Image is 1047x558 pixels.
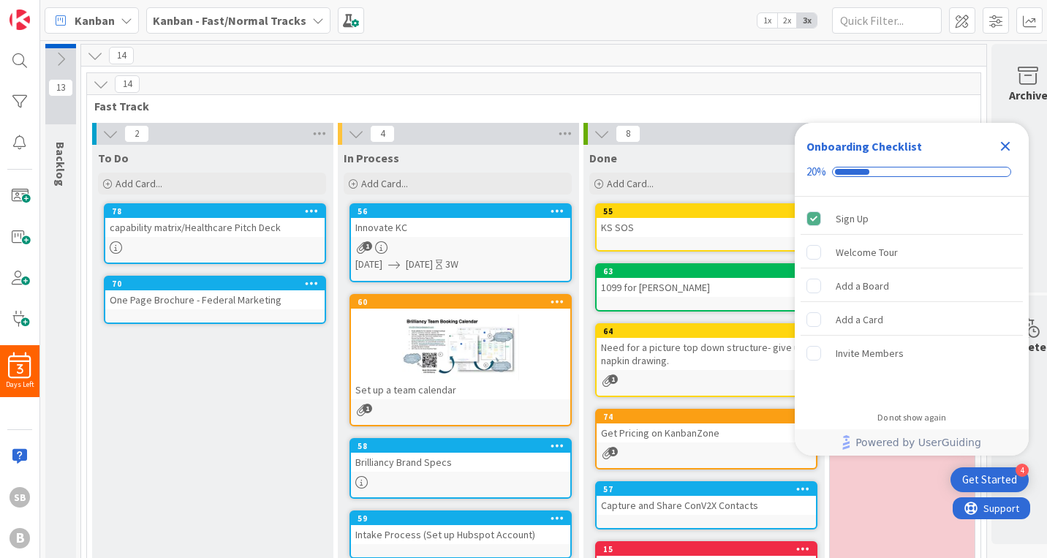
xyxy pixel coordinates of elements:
[994,135,1017,158] div: Close Checklist
[116,177,162,190] span: Add Card...
[836,244,898,261] div: Welcome Tour
[75,12,115,29] span: Kanban
[351,512,570,544] div: 59Intake Process (Set up Hubspot Account)
[616,125,640,143] span: 8
[351,453,570,472] div: Brilliancy Brand Specs
[950,467,1029,492] div: Open Get Started checklist, remaining modules: 4
[351,525,570,544] div: Intake Process (Set up Hubspot Account)
[795,429,1029,456] div: Footer
[603,412,816,422] div: 74
[351,440,570,472] div: 58Brilliancy Brand Specs
[603,326,816,336] div: 64
[351,205,570,218] div: 56
[806,137,922,155] div: Onboarding Checklist
[351,218,570,237] div: Innovate KC
[607,177,654,190] span: Add Card...
[105,277,325,309] div: 70One Page Brochure - Federal Marketing
[98,151,129,165] span: To Do
[358,206,570,216] div: 56
[10,528,30,548] div: B
[31,2,67,20] span: Support
[797,13,817,28] span: 3x
[363,241,372,251] span: 1
[53,142,68,186] span: Backlog
[351,512,570,525] div: 59
[597,423,816,442] div: Get Pricing on KanbanZone
[806,165,1017,178] div: Checklist progress: 20%
[351,205,570,237] div: 56Innovate KC
[589,151,617,165] span: Done
[105,277,325,290] div: 70
[105,205,325,237] div: 78capability matrix/Healthcare Pitch Deck
[597,325,816,370] div: 64Need for a picture top down structure- give us a napkin drawing.
[1016,464,1029,477] div: 4
[597,483,816,515] div: 57Capture and Share ConV2X Contacts
[597,483,816,496] div: 57
[597,496,816,515] div: Capture and Share ConV2X Contacts
[109,47,134,64] span: 14
[877,412,946,423] div: Do not show again
[597,325,816,338] div: 64
[94,99,962,113] span: Fast Track
[351,440,570,453] div: 58
[406,257,433,272] span: [DATE]
[358,297,570,307] div: 60
[358,513,570,524] div: 59
[344,151,399,165] span: In Process
[351,295,570,309] div: 60
[597,543,816,556] div: 15
[17,364,23,374] span: 3
[105,218,325,237] div: capability matrix/Healthcare Pitch Deck
[801,270,1023,302] div: Add a Board is incomplete.
[361,177,408,190] span: Add Card...
[597,410,816,442] div: 74Get Pricing on KanbanZone
[603,544,816,554] div: 15
[603,484,816,494] div: 57
[597,410,816,423] div: 74
[351,380,570,399] div: Set up a team calendar
[597,278,816,297] div: 1099 for [PERSON_NAME]
[801,303,1023,336] div: Add a Card is incomplete.
[608,447,618,456] span: 1
[112,279,325,289] div: 70
[603,266,816,276] div: 63
[124,125,149,143] span: 2
[363,404,372,413] span: 1
[855,434,981,451] span: Powered by UserGuiding
[836,344,904,362] div: Invite Members
[603,206,816,216] div: 55
[757,13,777,28] span: 1x
[48,79,73,97] span: 13
[795,197,1029,402] div: Checklist items
[597,265,816,297] div: 631099 for [PERSON_NAME]
[777,13,797,28] span: 2x
[801,203,1023,235] div: Sign Up is complete.
[351,295,570,399] div: 60Set up a team calendar
[836,277,889,295] div: Add a Board
[801,337,1023,369] div: Invite Members is incomplete.
[115,75,140,93] span: 14
[832,7,942,34] input: Quick Filter...
[105,205,325,218] div: 78
[795,123,1029,456] div: Checklist Container
[597,218,816,237] div: KS SOS
[153,13,306,28] b: Kanban - Fast/Normal Tracks
[801,236,1023,268] div: Welcome Tour is incomplete.
[10,487,30,508] div: SB
[105,290,325,309] div: One Page Brochure - Federal Marketing
[962,472,1017,487] div: Get Started
[358,441,570,451] div: 58
[806,165,826,178] div: 20%
[597,338,816,370] div: Need for a picture top down structure- give us a napkin drawing.
[836,311,883,328] div: Add a Card
[597,265,816,278] div: 63
[597,205,816,237] div: 55KS SOS
[355,257,382,272] span: [DATE]
[608,374,618,384] span: 1
[836,210,869,227] div: Sign Up
[112,206,325,216] div: 78
[10,10,30,30] img: Visit kanbanzone.com
[802,429,1021,456] a: Powered by UserGuiding
[445,257,458,272] div: 3W
[370,125,395,143] span: 4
